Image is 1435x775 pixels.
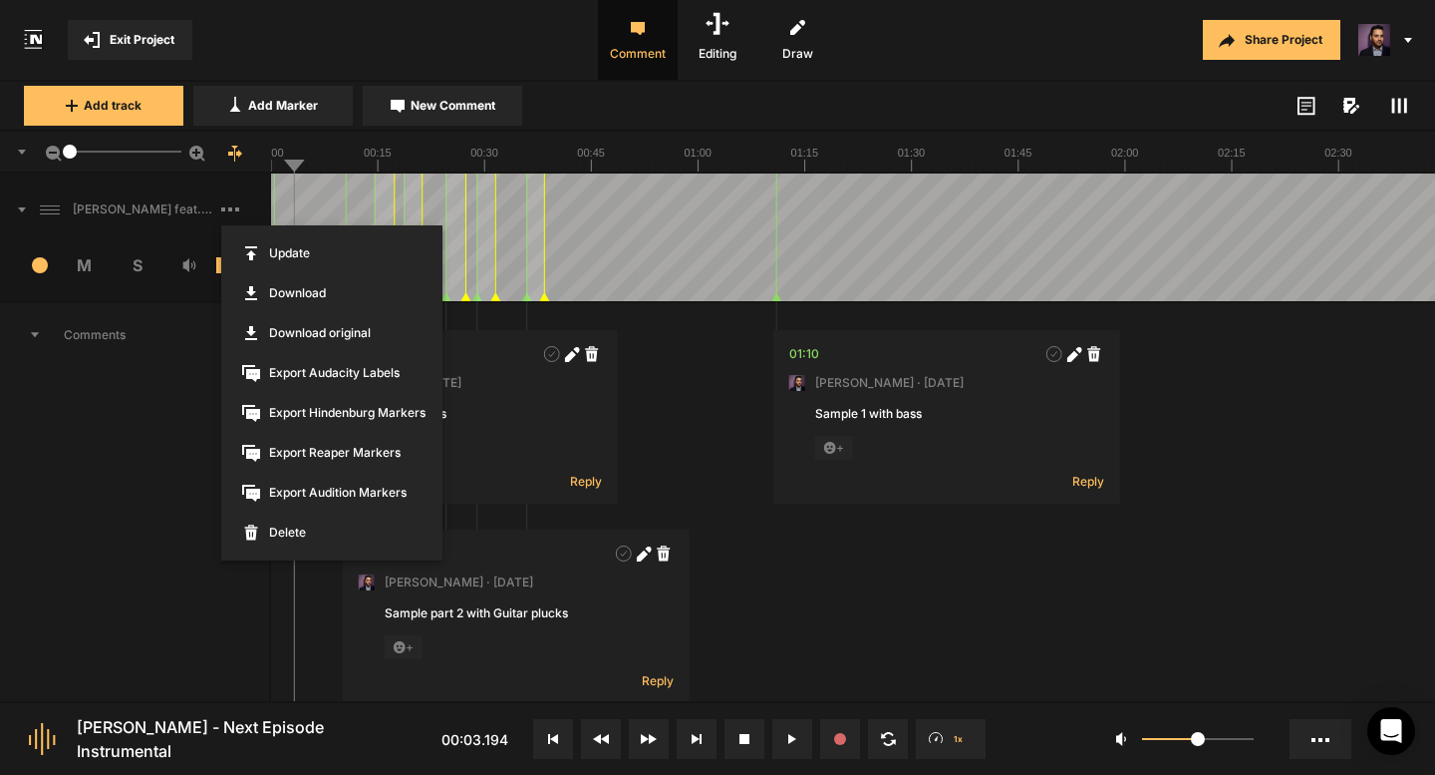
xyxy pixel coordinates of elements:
span: Export Hindenburg Markers [221,393,442,433]
a: Download original [221,313,442,353]
span: Export Reaper Markers [221,433,442,473]
span: Export Audacity Labels [221,353,442,393]
span: Update [221,233,442,273]
div: Open Intercom Messenger [1367,707,1415,755]
span: Delete [221,513,442,553]
a: Download [221,273,442,313]
span: Export Audition Markers [221,473,442,513]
